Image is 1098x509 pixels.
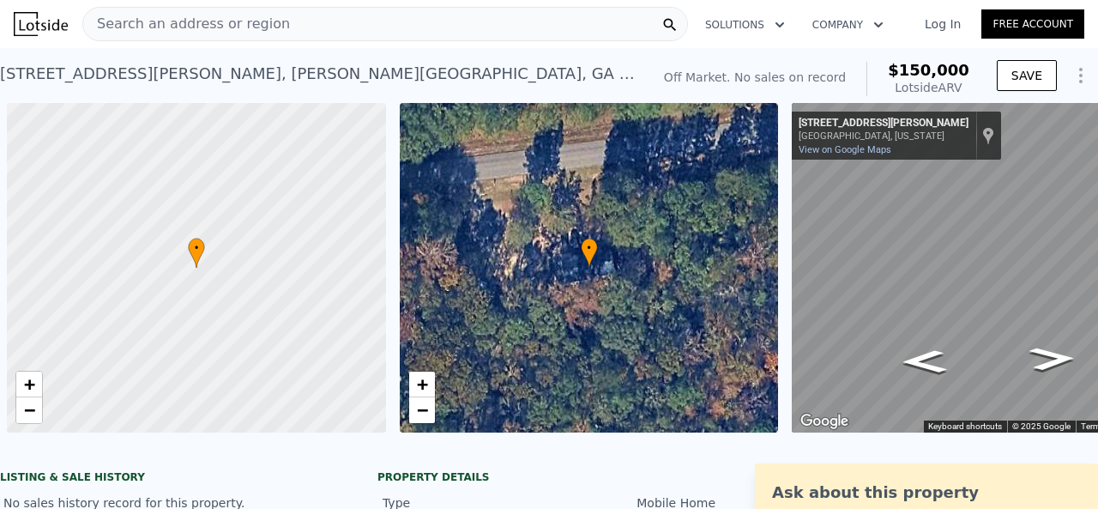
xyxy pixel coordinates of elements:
[1010,342,1095,376] path: Go West, Donnan Rd
[409,372,435,397] a: Zoom in
[799,130,968,142] div: [GEOGRAPHIC_DATA], [US_STATE]
[772,481,1081,505] div: Ask about this property
[997,60,1057,91] button: SAVE
[1064,58,1098,93] button: Show Options
[24,373,35,395] span: +
[796,410,853,433] img: Google
[799,144,891,155] a: View on Google Maps
[16,397,42,423] a: Zoom out
[416,399,427,421] span: −
[377,470,721,484] div: Property details
[416,373,427,395] span: +
[581,238,598,268] div: •
[982,126,994,145] a: Show location on map
[409,397,435,423] a: Zoom out
[83,14,290,34] span: Search an address or region
[981,9,1084,39] a: Free Account
[14,12,68,36] img: Lotside
[1012,421,1071,431] span: © 2025 Google
[883,344,966,379] path: Go East, Donnan Rd
[188,238,205,268] div: •
[799,9,897,40] button: Company
[796,410,853,433] a: Open this area in Google Maps (opens a new window)
[928,421,1002,433] button: Keyboard shortcuts
[581,240,598,256] span: •
[691,9,799,40] button: Solutions
[799,117,968,130] div: [STREET_ADDRESS][PERSON_NAME]
[24,399,35,421] span: −
[16,372,42,397] a: Zoom in
[888,79,969,96] div: Lotside ARV
[904,15,981,33] a: Log In
[188,240,205,256] span: •
[888,61,969,79] span: $150,000
[664,69,846,86] div: Off Market. No sales on record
